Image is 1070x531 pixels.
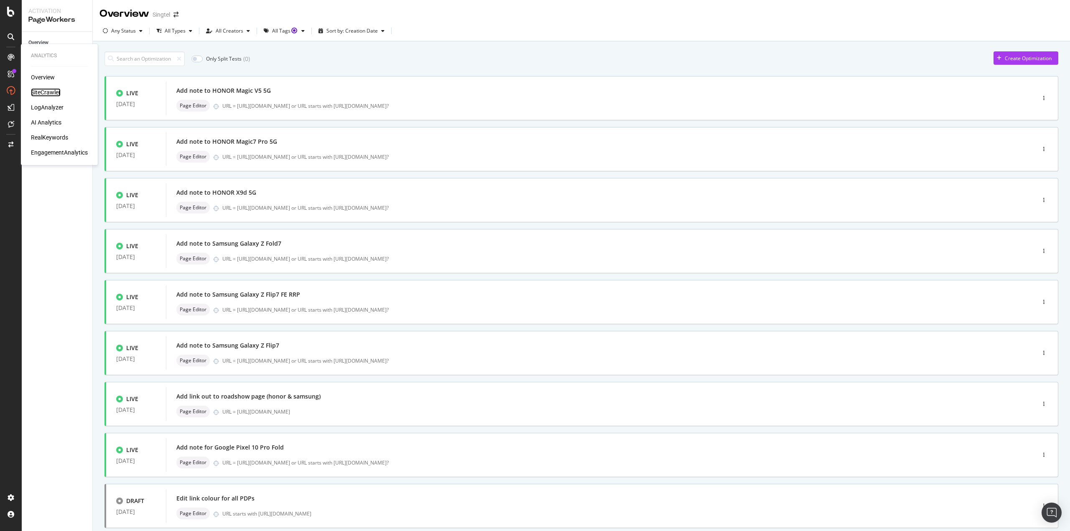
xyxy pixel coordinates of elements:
div: Create Optimization [1005,55,1052,62]
div: LIVE [126,242,138,250]
a: LogAnalyzer [31,103,64,112]
div: Overview [28,38,48,47]
div: URL = [URL][DOMAIN_NAME] or URL starts with [URL][DOMAIN_NAME]? [222,459,1000,466]
span: Page Editor [180,307,206,312]
div: Singtel [153,10,170,19]
div: Tooltip anchor [290,27,298,34]
div: Sort by: Creation Date [326,28,378,33]
span: Page Editor [180,154,206,159]
div: neutral label [176,406,210,417]
div: Add note to Samsung Galaxy Z Flip7 [176,341,279,350]
div: Add note to Samsung Galaxy Z Fold7 [176,239,281,248]
div: Only Split Tests [206,55,242,62]
div: Activation [28,7,86,15]
div: URL starts with [URL][DOMAIN_NAME] [222,510,1000,517]
span: Page Editor [180,256,206,261]
div: LIVE [126,293,138,301]
div: neutral label [176,202,210,213]
div: Analytics [31,52,88,59]
div: neutral label [176,253,210,264]
div: LIVE [126,395,138,403]
div: neutral label [176,355,210,366]
div: [DATE] [116,407,156,413]
div: URL = [URL][DOMAIN_NAME] or URL starts with [URL][DOMAIN_NAME]? [222,306,1000,313]
div: Open Intercom Messenger [1042,503,1062,523]
div: Add note for Google Pixel 10 Pro Fold [176,443,284,452]
div: [DATE] [116,356,156,362]
div: LIVE [126,446,138,454]
input: Search an Optimization [104,51,185,66]
div: [DATE] [116,203,156,209]
div: PageWorkers [28,15,86,25]
div: neutral label [176,508,210,519]
div: All Creators [216,28,243,33]
div: neutral label [176,457,210,468]
div: LIVE [126,140,138,148]
a: SiteCrawler [31,88,61,97]
div: All Types [165,28,186,33]
div: URL = [URL][DOMAIN_NAME] or URL starts with [URL][DOMAIN_NAME]? [222,102,1000,109]
span: Page Editor [180,358,206,363]
div: [DATE] [116,508,156,515]
button: Any Status [99,24,146,38]
div: [DATE] [116,254,156,260]
div: URL = [URL][DOMAIN_NAME] or URL starts with [URL][DOMAIN_NAME]? [222,357,1000,364]
div: LIVE [126,89,138,97]
div: Add note to HONOR Magic V5 5G [176,86,271,95]
div: [DATE] [116,305,156,311]
a: Overview [31,73,55,81]
div: URL = [URL][DOMAIN_NAME] or URL starts with [URL][DOMAIN_NAME]? [222,255,1000,262]
div: Add note to HONOR Magic7 Pro 5G [176,137,277,146]
span: Page Editor [180,409,206,414]
div: neutral label [176,304,210,315]
a: RealKeywords [31,133,68,142]
div: URL = [URL][DOMAIN_NAME] [222,408,1000,415]
div: arrow-right-arrow-left [173,12,178,18]
div: [DATE] [116,101,156,107]
div: Overview [99,7,149,21]
div: Add note to HONOR X9d 5G [176,188,256,197]
a: Overview [28,38,87,47]
div: Edit link colour for all PDPs [176,494,255,503]
a: AI Analytics [31,118,61,127]
button: Create Optimization [994,51,1058,65]
div: LIVE [126,344,138,352]
div: Add note to Samsung Galaxy Z Flip7 FE RRP [176,290,300,299]
div: URL = [URL][DOMAIN_NAME] or URL starts with [URL][DOMAIN_NAME]? [222,153,1000,160]
span: Page Editor [180,511,206,516]
span: Page Editor [180,205,206,210]
span: Page Editor [180,460,206,465]
div: DRAFT [126,497,144,505]
span: Page Editor [180,103,206,108]
div: Any Status [111,28,136,33]
div: Add link out to roadshow page (honor & samsung) [176,392,321,401]
div: LIVE [126,191,138,199]
button: All TagsTooltip anchor [260,24,308,38]
div: neutral label [176,151,210,163]
button: Sort by: Creation Date [315,24,388,38]
div: ( 0 ) [243,55,250,63]
a: EngagementAnalytics [31,148,88,157]
button: All Types [153,24,196,38]
div: neutral label [176,100,210,112]
div: [DATE] [116,152,156,158]
div: [DATE] [116,457,156,464]
div: URL = [URL][DOMAIN_NAME] or URL starts with [URL][DOMAIN_NAME]? [222,204,1000,211]
div: All Tags [272,28,298,33]
button: All Creators [203,24,253,38]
